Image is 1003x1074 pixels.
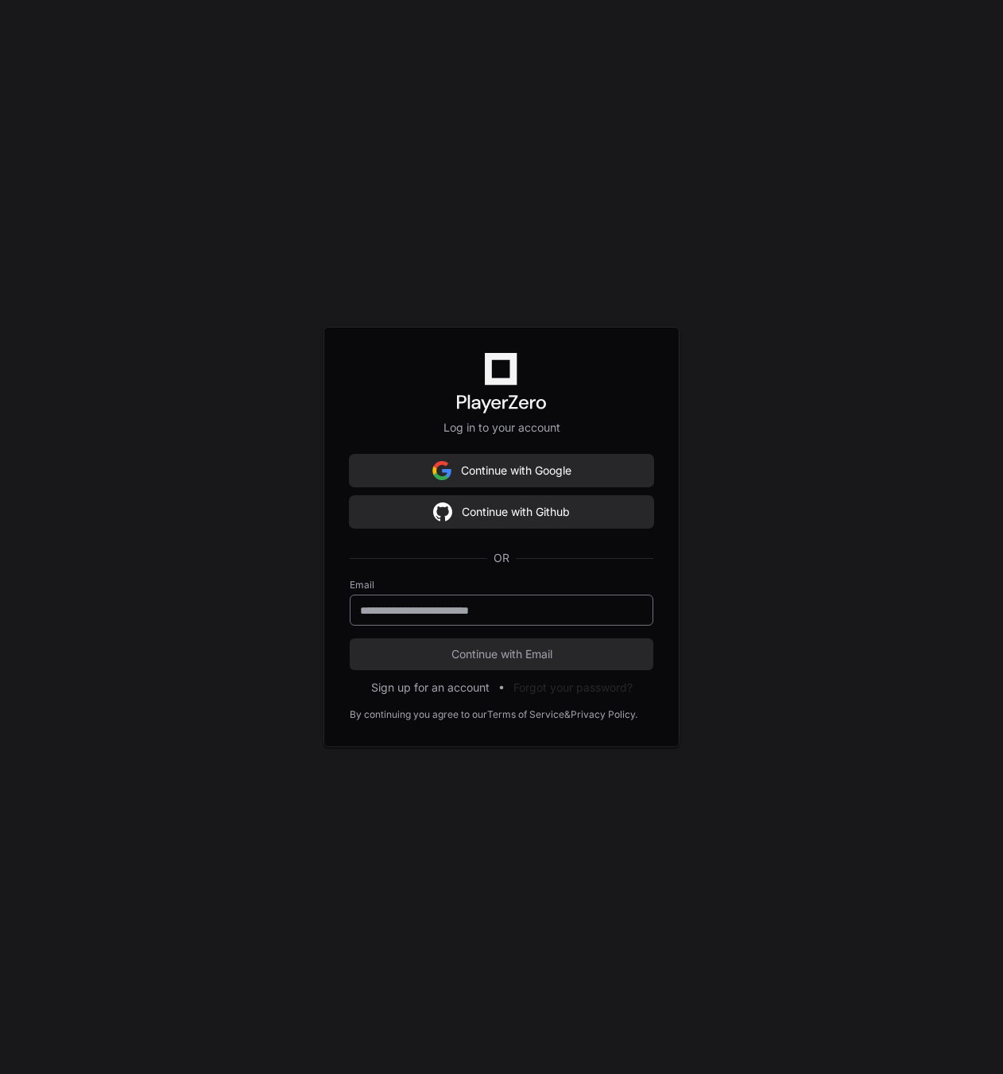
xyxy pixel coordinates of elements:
div: By continuing you agree to our [350,708,487,721]
a: Terms of Service [487,708,564,721]
p: Log in to your account [350,420,653,436]
label: Email [350,579,653,591]
button: Continue with Google [350,455,653,487]
img: Sign in with google [433,496,452,528]
span: Continue with Email [350,646,653,662]
img: Sign in with google [432,455,451,487]
span: OR [487,550,516,566]
button: Sign up for an account [371,680,490,696]
button: Continue with Github [350,496,653,528]
a: Privacy Policy. [571,708,637,721]
button: Continue with Email [350,638,653,670]
div: & [564,708,571,721]
button: Forgot your password? [513,680,633,696]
